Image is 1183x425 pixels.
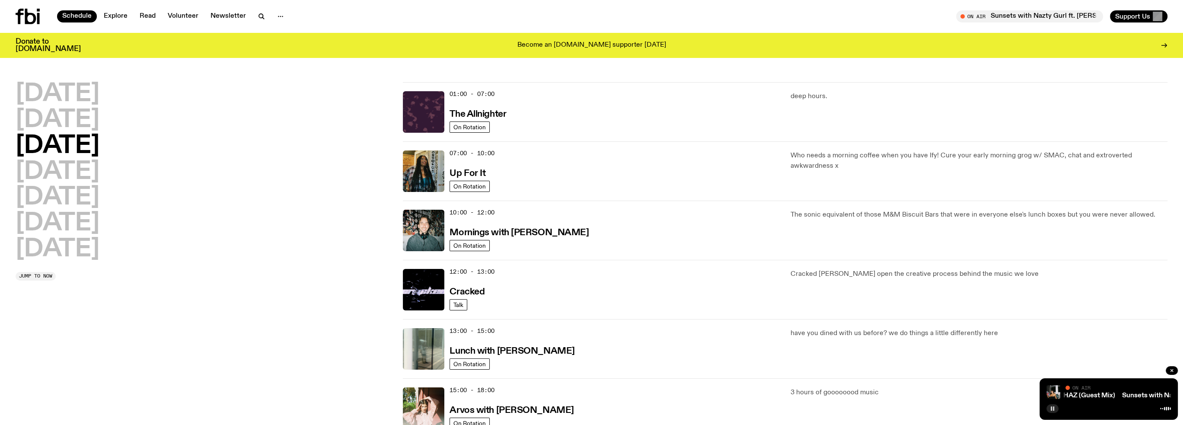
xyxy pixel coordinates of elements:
[16,237,99,262] button: [DATE]
[453,361,486,367] span: On Rotation
[450,208,494,217] span: 10:00 - 12:00
[205,10,251,22] a: Newsletter
[791,269,1167,279] p: Cracked [PERSON_NAME] open the creative process behind the music we love
[453,301,463,308] span: Talk
[450,108,506,119] a: The Allnighter
[19,274,52,278] span: Jump to now
[450,181,490,192] a: On Rotation
[1110,10,1167,22] button: Support Us
[1072,385,1091,390] span: On Air
[16,160,99,184] button: [DATE]
[134,10,161,22] a: Read
[450,288,485,297] h3: Cracked
[16,211,99,236] button: [DATE]
[163,10,204,22] a: Volunteer
[16,134,99,158] button: [DATE]
[791,91,1167,102] p: deep hours.
[450,347,574,356] h3: Lunch with [PERSON_NAME]
[16,185,99,210] button: [DATE]
[450,404,574,415] a: Arvos with [PERSON_NAME]
[403,269,444,310] img: Logo for Podcast Cracked. Black background, with white writing, with glass smashing graphics
[791,387,1167,398] p: 3 hours of goooooood music
[16,108,99,132] button: [DATE]
[450,169,485,178] h3: Up For It
[16,38,81,53] h3: Donate to [DOMAIN_NAME]
[791,210,1167,220] p: The sonic equivalent of those M&M Biscuit Bars that were in everyone else's lunch boxes but you w...
[450,327,494,335] span: 13:00 - 15:00
[450,386,494,394] span: 15:00 - 18:00
[450,228,589,237] h3: Mornings with [PERSON_NAME]
[791,150,1167,171] p: Who needs a morning coffee when you have Ify! Cure your early morning grog w/ SMAC, chat and extr...
[450,268,494,276] span: 12:00 - 13:00
[517,42,666,49] p: Become an [DOMAIN_NAME] supporter [DATE]
[450,121,490,133] a: On Rotation
[453,242,486,249] span: On Rotation
[450,90,494,98] span: 01:00 - 07:00
[403,210,444,251] img: Radio presenter Ben Hansen sits in front of a wall of photos and an fbi radio sign. Film photo. B...
[16,82,99,106] button: [DATE]
[1115,13,1150,20] span: Support Us
[403,150,444,192] img: Ify - a Brown Skin girl with black braided twists, looking up to the side with her tongue stickin...
[791,328,1167,339] p: have you dined with us before? we do things a little differently here
[453,183,486,189] span: On Rotation
[16,272,56,281] button: Jump to now
[450,345,574,356] a: Lunch with [PERSON_NAME]
[57,10,97,22] a: Schedule
[450,299,467,310] a: Talk
[450,240,490,251] a: On Rotation
[450,227,589,237] a: Mornings with [PERSON_NAME]
[450,406,574,415] h3: Arvos with [PERSON_NAME]
[99,10,133,22] a: Explore
[956,10,1103,22] button: On AirSunsets with Nazty Gurl ft. [PERSON_NAME] & SHAZ (Guest Mix)
[450,286,485,297] a: Cracked
[453,124,486,130] span: On Rotation
[450,110,506,119] h3: The Allnighter
[450,358,490,370] a: On Rotation
[450,149,494,157] span: 07:00 - 10:00
[450,167,485,178] a: Up For It
[909,392,1115,399] a: Sunsets with Nazty Gurl ft. [PERSON_NAME] & SHAZ (Guest Mix)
